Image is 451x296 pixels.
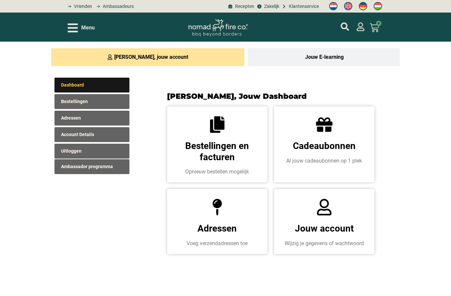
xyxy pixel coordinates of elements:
[101,3,134,10] span: Ambassadeurs
[344,2,352,10] img: Engels
[114,53,188,61] span: [PERSON_NAME], jouw account
[262,3,279,10] span: Zakelijk
[356,22,365,31] a: mijn account
[356,0,370,12] a: Switch to Duits
[54,159,129,174] a: Ambassador programma
[65,3,92,10] a: grill bill vrienden
[185,140,249,163] a: Bestellingen en facturen
[167,92,390,100] h2: [PERSON_NAME], Jouw Dashboard
[54,144,129,159] a: Uitloggen
[174,240,261,247] p: Voeg verzendadressen toe
[281,240,368,247] p: Wijzig je gegevens of wachtwoord
[376,21,381,26] span: 0
[209,116,225,133] a: Bestellingen en facturen
[293,140,356,151] a: Cadeaubonnen
[281,3,319,10] a: grill bill klantenservice
[54,94,129,109] a: Bestellingen
[81,24,95,32] span: Menu
[197,223,237,234] a: Adressen
[233,3,254,10] span: Recepten
[295,223,354,234] a: Jouw account
[329,2,337,10] img: Nederlands
[227,3,254,10] a: BBQ recepten
[54,127,129,142] a: Account Details
[374,2,382,10] img: Hongaars
[68,22,95,34] div: Open/Close Menu
[94,3,133,10] a: grill bill ambassadors
[362,19,387,36] a: 0
[287,3,319,10] span: Klantenservice
[54,111,129,126] a: Adressen
[188,19,248,37] img: Nomad Logo
[359,2,367,10] img: Duits
[281,157,368,165] p: Al jouw cadeaubonnen op 1 plek
[209,199,225,215] a: Adressen
[174,168,261,176] p: Opnieuw bestellen mogelijk
[72,3,92,10] span: Vrienden
[51,48,400,277] div: Tabs. Open items met enter of spatie, sluit af met escape en navigeer met de pijltoetsen.
[341,0,356,12] a: Switch to Engels
[316,116,332,133] a: Cadeaubonnen
[370,0,385,12] a: Switch to Hongaars
[54,78,129,92] a: Dashboard
[54,73,140,180] nav: Accountpagina's
[341,22,349,31] a: mijn account
[305,53,344,61] span: Jouw E-learning
[316,199,332,215] a: Jouw account
[256,3,279,10] a: grill bill zakeljk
